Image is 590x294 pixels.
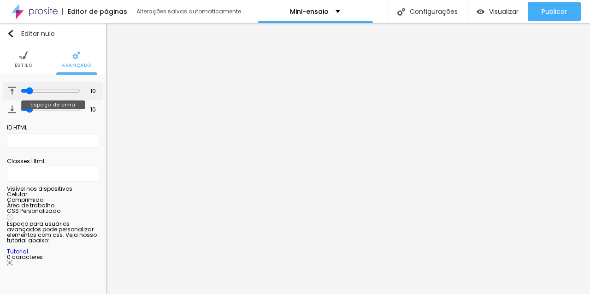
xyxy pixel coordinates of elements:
[62,62,91,69] font: Avançado
[290,7,329,16] font: Mini-ensaio
[7,207,60,215] font: CSS Personalizado
[7,196,43,204] font: Comprimido
[21,29,55,38] font: Editar nulo
[7,123,27,131] font: ID HTML
[136,7,241,15] font: Alterações salvas automaticamente
[106,23,590,294] iframe: Editor
[489,7,519,16] font: Visualizar
[7,247,28,255] a: Tutorial
[7,190,27,198] font: Celular
[7,220,97,244] font: Espaço para usuários avançados pode personalizar elementos com css. Veja nosso tutorial abaixo:
[7,201,54,209] font: Área de trabalho
[477,8,484,16] img: view-1.svg
[7,185,72,193] font: Visível nos dispositivos
[12,253,43,261] font: caracteres
[72,51,81,59] img: Ícone
[8,105,16,113] img: Ícone
[7,30,14,37] img: Ícone
[528,2,581,21] button: Publicar
[397,8,405,16] img: Ícone
[410,7,458,16] font: Configurações
[7,253,11,261] font: 0
[7,260,12,265] img: Ícone
[15,62,33,69] font: Estilo
[68,7,127,16] font: Editor de páginas
[7,214,13,220] img: Ícone
[467,2,528,21] button: Visualizar
[542,7,567,16] font: Publicar
[7,157,44,165] font: Classes Html
[19,51,28,59] img: Ícone
[8,87,16,95] img: Ícone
